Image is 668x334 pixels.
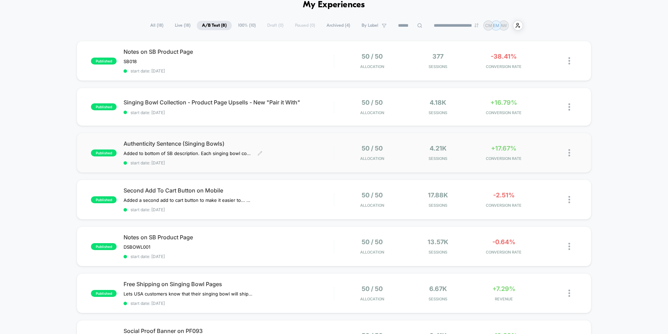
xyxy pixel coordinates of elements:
span: 50 / 50 [362,285,383,292]
span: published [91,243,117,250]
span: Archived ( 4 ) [321,21,355,30]
span: Notes on SB Product Page [124,48,333,55]
span: Live ( 18 ) [170,21,196,30]
span: Sessions [407,156,469,161]
span: Sessions [407,297,469,301]
p: EM [493,23,499,28]
span: published [91,196,117,203]
span: Allocation [360,297,384,301]
span: 50 / 50 [362,191,383,199]
span: 17.88k [428,191,448,199]
span: Free Shipping on Singing Bowl Pages [124,281,333,288]
span: +16.79% [490,99,517,106]
span: published [91,103,117,110]
span: SB018 [124,59,137,64]
p: AW [500,23,507,28]
span: By Label [362,23,378,28]
span: 377 [432,53,443,60]
span: published [91,290,117,297]
span: 50 / 50 [362,53,383,60]
span: CONVERSION RATE [473,203,535,208]
span: Added to bottom of SB description. ﻿Each singing bowl comes with a postcard signed by its artisan... [124,151,252,156]
span: +7.29% [492,285,515,292]
p: CM [485,23,492,28]
span: Sessions [407,203,469,208]
span: Sessions [407,250,469,255]
span: 50 / 50 [362,99,383,106]
span: start date: [DATE] [124,301,333,306]
span: Allocation [360,156,384,161]
span: DSBOWL001 [124,244,150,250]
span: Sessions [407,64,469,69]
span: Authenticity Sentence (Singing Bowls) [124,140,333,147]
span: -0.64% [492,238,515,246]
span: start date: [DATE] [124,254,333,259]
span: All ( 18 ) [145,21,169,30]
span: A/B Test ( 8 ) [197,21,232,30]
span: -2.51% [493,191,515,199]
span: Added a second add to cart button to make it easier to... add to cart... after scrolling the desc... [124,197,252,203]
span: Singing Bowl Collection - Product Page Upsells - New "Pair it With" [124,99,333,106]
img: close [568,57,570,65]
span: Second Add To Cart Button on Mobile [124,187,333,194]
span: 50 / 50 [362,145,383,152]
span: -38.41% [491,53,517,60]
span: start date: [DATE] [124,160,333,165]
img: close [568,196,570,203]
img: close [568,290,570,297]
span: 13.57k [428,238,448,246]
span: CONVERSION RATE [473,156,535,161]
span: 50 / 50 [362,238,383,246]
span: Allocation [360,64,384,69]
img: close [568,243,570,250]
span: Notes on SB Product Page [124,234,333,241]
span: published [91,149,117,156]
span: 6.67k [429,285,447,292]
span: start date: [DATE] [124,207,333,212]
span: Allocation [360,203,384,208]
span: start date: [DATE] [124,68,333,74]
span: Sessions [407,110,469,115]
span: 4.21k [430,145,447,152]
span: CONVERSION RATE [473,250,535,255]
span: CONVERSION RATE [473,110,535,115]
img: close [568,149,570,156]
span: Allocation [360,250,384,255]
span: +17.67% [491,145,516,152]
span: CONVERSION RATE [473,64,535,69]
img: close [568,103,570,111]
span: published [91,58,117,65]
span: Lets USA customers know that their singing﻿ bowl will ship free via 2-3 day mail [124,291,252,297]
span: 100% ( 10 ) [233,21,261,30]
span: 4.18k [430,99,446,106]
img: end [474,23,479,27]
span: Allocation [360,110,384,115]
span: REVENUE [473,297,535,301]
span: start date: [DATE] [124,110,333,115]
